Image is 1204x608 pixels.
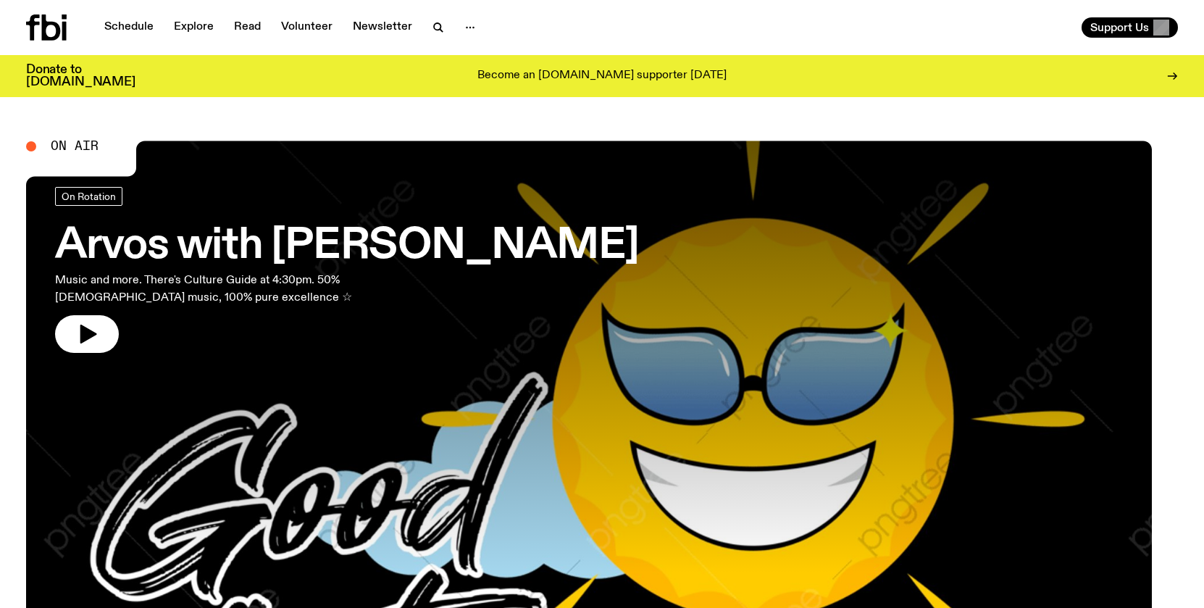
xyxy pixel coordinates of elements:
[1090,21,1149,34] span: Support Us
[55,272,426,307] p: Music and more. There's Culture Guide at 4:30pm. 50% [DEMOGRAPHIC_DATA] music, 100% pure excellen...
[96,17,162,38] a: Schedule
[344,17,421,38] a: Newsletter
[55,187,122,206] a: On Rotation
[165,17,222,38] a: Explore
[225,17,269,38] a: Read
[51,140,99,153] span: On Air
[55,187,639,353] a: Arvos with [PERSON_NAME]Music and more. There's Culture Guide at 4:30pm. 50% [DEMOGRAPHIC_DATA] m...
[62,191,116,202] span: On Rotation
[477,70,727,83] p: Become an [DOMAIN_NAME] supporter [DATE]
[55,226,639,267] h3: Arvos with [PERSON_NAME]
[1082,17,1178,38] button: Support Us
[26,64,135,88] h3: Donate to [DOMAIN_NAME]
[272,17,341,38] a: Volunteer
